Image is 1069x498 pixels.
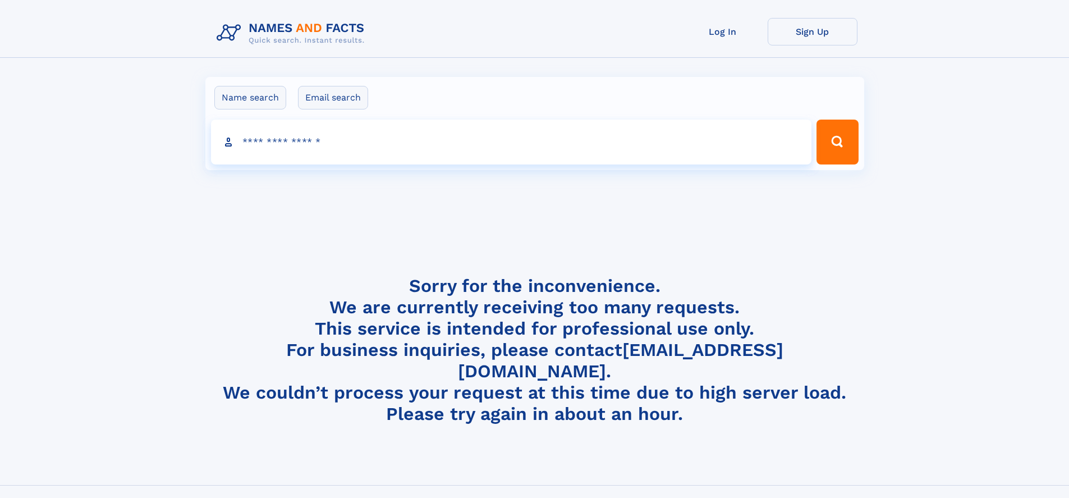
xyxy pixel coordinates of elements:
[298,86,368,109] label: Email search
[214,86,286,109] label: Name search
[211,120,812,165] input: search input
[678,18,768,45] a: Log In
[212,18,374,48] img: Logo Names and Facts
[816,120,858,165] button: Search Button
[212,275,857,425] h4: Sorry for the inconvenience. We are currently receiving too many requests. This service is intend...
[458,339,783,382] a: [EMAIL_ADDRESS][DOMAIN_NAME]
[768,18,857,45] a: Sign Up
